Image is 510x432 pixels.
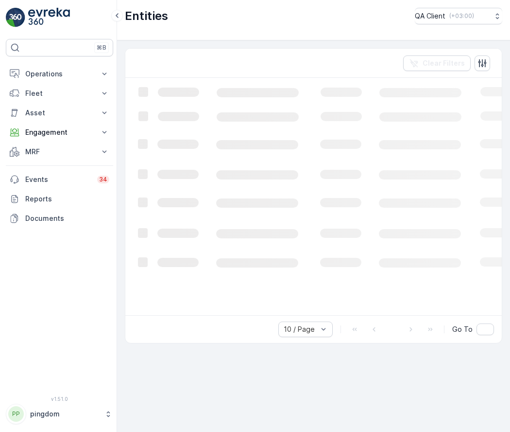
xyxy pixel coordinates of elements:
[25,89,94,98] p: Fleet
[6,142,113,162] button: MRF
[6,189,113,209] a: Reports
[28,8,70,27] img: logo_light-DOdMpM7g.png
[25,175,91,184] p: Events
[403,55,471,71] button: Clear Filters
[6,404,113,424] button: PPpingdom
[6,123,113,142] button: Engagement
[8,406,24,422] div: PP
[97,44,106,52] p: ⌘B
[25,108,94,118] p: Asset
[25,214,109,223] p: Documents
[6,209,113,228] a: Documents
[415,11,445,21] p: QA Client
[25,127,94,137] p: Engagement
[25,147,94,157] p: MRF
[25,194,109,204] p: Reports
[6,8,25,27] img: logo
[125,8,168,24] p: Entities
[30,409,100,419] p: pingdom
[6,170,113,189] a: Events34
[415,8,502,24] button: QA Client(+03:00)
[99,176,107,183] p: 34
[449,12,474,20] p: ( +03:00 )
[6,103,113,123] button: Asset
[6,84,113,103] button: Fleet
[25,69,94,79] p: Operations
[452,324,473,334] span: Go To
[6,64,113,84] button: Operations
[423,58,465,68] p: Clear Filters
[6,396,113,402] span: v 1.51.0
